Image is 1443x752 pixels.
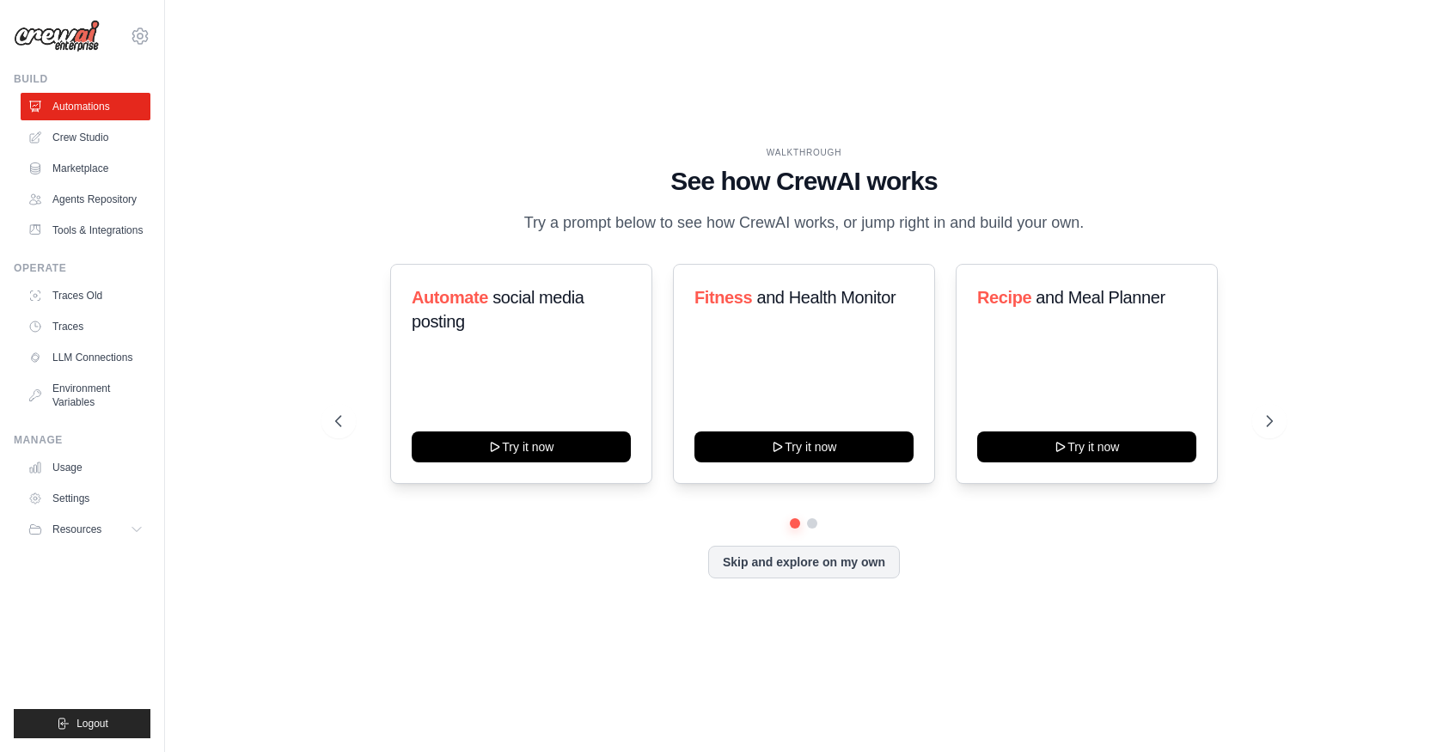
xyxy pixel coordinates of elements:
a: Tools & Integrations [21,217,150,244]
a: Settings [21,485,150,512]
span: and Health Monitor [757,288,896,307]
button: Try it now [694,431,914,462]
button: Skip and explore on my own [708,546,900,578]
a: Traces [21,313,150,340]
a: Usage [21,454,150,481]
div: Build [14,72,150,86]
span: Fitness [694,288,752,307]
img: Logo [14,20,100,52]
button: Logout [14,709,150,738]
a: Agents Repository [21,186,150,213]
div: Operate [14,261,150,275]
button: Try it now [977,431,1196,462]
a: Automations [21,93,150,120]
div: WALKTHROUGH [335,146,1272,159]
div: Manage [14,433,150,447]
span: Recipe [977,288,1031,307]
a: Environment Variables [21,375,150,416]
span: Automate [412,288,488,307]
span: social media posting [412,288,584,331]
a: Marketplace [21,155,150,182]
span: Logout [76,717,108,731]
span: and Meal Planner [1036,288,1165,307]
a: LLM Connections [21,344,150,371]
a: Crew Studio [21,124,150,151]
p: Try a prompt below to see how CrewAI works, or jump right in and build your own. [515,211,1092,235]
a: Traces Old [21,282,150,309]
span: Resources [52,523,101,536]
button: Try it now [412,431,631,462]
h1: See how CrewAI works [335,166,1272,197]
button: Resources [21,516,150,543]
